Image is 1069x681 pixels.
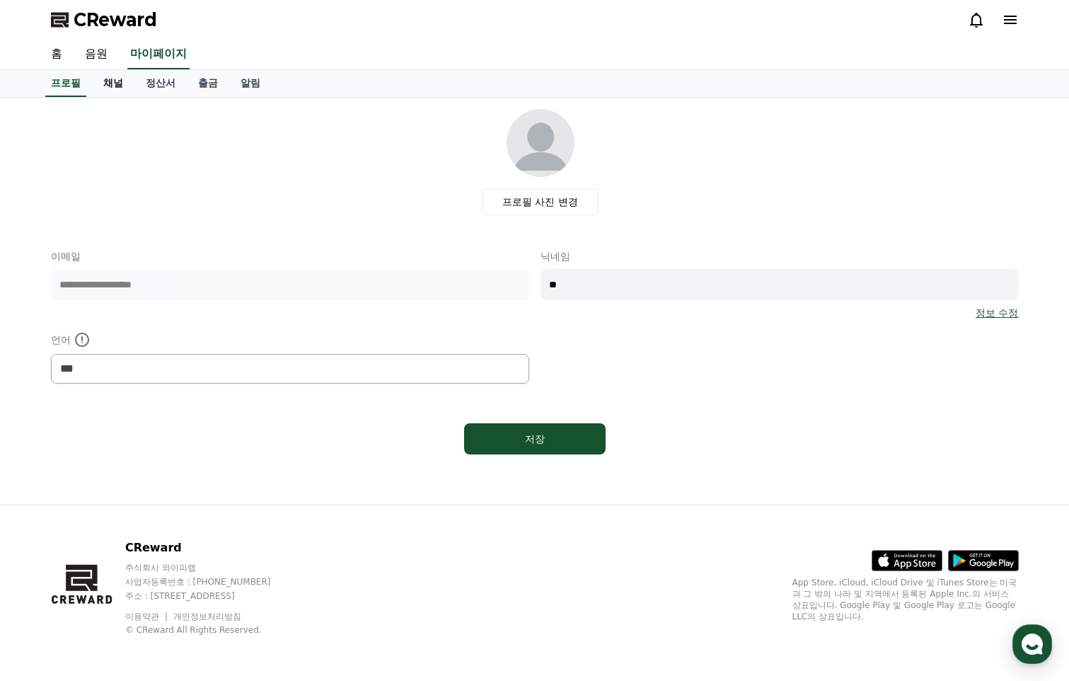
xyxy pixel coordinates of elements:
p: © CReward All Rights Reserved. [125,624,298,636]
a: 설정 [183,449,272,484]
a: 이용약관 [125,612,170,622]
a: 홈 [4,449,93,484]
p: 주식회사 와이피랩 [125,562,298,573]
a: 마이페이지 [127,40,190,69]
p: 닉네임 [541,249,1019,263]
a: 채널 [92,70,134,97]
div: 저장 [492,432,577,446]
span: 홈 [45,470,53,481]
a: 음원 [74,40,119,69]
p: 주소 : [STREET_ADDRESS] [125,590,298,602]
a: 알림 [229,70,272,97]
label: 프로필 사진 변경 [482,188,599,215]
a: 대화 [93,449,183,484]
span: 대화 [129,471,146,482]
a: 출금 [187,70,229,97]
p: 이메일 [51,249,529,263]
p: 사업자등록번호 : [PHONE_NUMBER] [125,576,298,588]
span: CReward [74,8,157,31]
a: 프로필 [45,70,86,97]
img: profile_image [507,109,574,177]
a: 정산서 [134,70,187,97]
a: CReward [51,8,157,31]
a: 개인정보처리방침 [173,612,241,622]
p: 언어 [51,331,529,348]
a: 정보 수정 [976,306,1018,320]
a: 홈 [40,40,74,69]
span: 설정 [219,470,236,481]
p: App Store, iCloud, iCloud Drive 및 iTunes Store는 미국과 그 밖의 나라 및 지역에서 등록된 Apple Inc.의 서비스 상표입니다. Goo... [792,577,1019,622]
button: 저장 [464,423,606,454]
p: CReward [125,539,298,556]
